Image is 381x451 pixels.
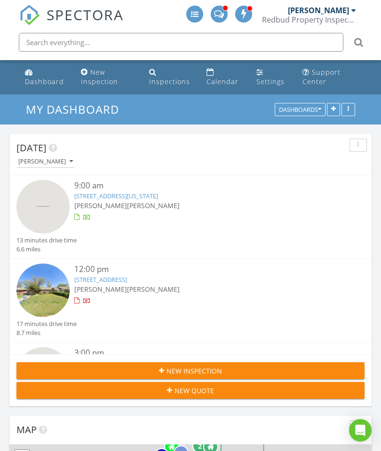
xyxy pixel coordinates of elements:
div: [PERSON_NAME] [288,6,349,15]
div: 13 minutes drive time [16,236,77,245]
div: Open Intercom Messenger [349,419,372,442]
a: Calendar [203,64,245,91]
a: [STREET_ADDRESS] [74,275,127,284]
div: Dashboard [25,77,64,86]
div: Support Center [302,68,341,86]
div: 9:00 am [74,180,335,192]
div: Redbud Property Inspections, LLC [262,15,356,24]
a: 9:00 am [STREET_ADDRESS][US_STATE] [PERSON_NAME][PERSON_NAME] 13 minutes drive time 6.6 miles [16,180,365,254]
div: 12:00 pm [74,264,335,275]
div: Settings [256,77,285,86]
button: Dashboards [275,103,325,117]
span: New Quote [175,386,214,396]
button: [PERSON_NAME] [16,156,75,168]
button: New Inspection [16,362,365,379]
a: My Dashboard [26,101,127,117]
span: New Inspection [167,366,222,376]
div: New Inspection [81,68,118,86]
div: 8.7 miles [16,328,77,337]
div: 3:00 pm [74,347,335,359]
span: [PERSON_NAME] [127,201,180,210]
button: New Quote [16,382,365,399]
span: [DATE] [16,141,47,154]
div: Dashboards [279,107,321,113]
div: Inspections [149,77,190,86]
span: Map [16,423,37,436]
a: [STREET_ADDRESS][US_STATE] [74,192,158,200]
a: 12:00 pm [STREET_ADDRESS] [PERSON_NAME][PERSON_NAME] 17 minutes drive time 8.7 miles [16,264,365,337]
span: SPECTORA [47,5,124,24]
img: streetview [16,180,70,233]
a: Settings [253,64,291,91]
input: Search everything... [19,33,343,52]
div: Calendar [206,77,238,86]
a: Dashboard [21,64,70,91]
img: streetview [16,347,70,400]
img: The Best Home Inspection Software - Spectora [19,5,40,25]
div: [PERSON_NAME] [18,158,73,165]
span: [PERSON_NAME] [74,201,127,210]
span: [PERSON_NAME] [127,285,180,294]
div: 6.6 miles [16,245,77,254]
i: 2 [198,443,202,450]
img: streetview [16,264,70,317]
a: 3:00 pm [STREET_ADDRESS][US_STATE] [PERSON_NAME][PERSON_NAME][PERSON_NAME][PERSON_NAME][PERSON_NA... [16,347,365,421]
a: SPECTORA [19,13,124,32]
div: 17 minutes drive time [16,319,77,328]
a: Support Center [299,64,360,91]
a: New Inspection [77,64,138,91]
a: Inspections [145,64,195,91]
span: [PERSON_NAME] [74,285,127,294]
